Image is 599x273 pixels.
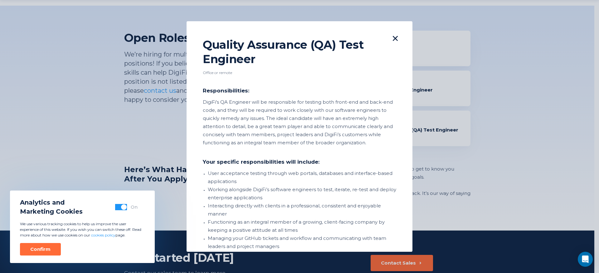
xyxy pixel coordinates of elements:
li: Interacting directly with clients in a professional, consistent and enjoyable manner [208,202,396,218]
li: Functioning as an integral member of a growing, client-facing company by keeping a positive attit... [208,218,396,234]
div: Your specific responsibilities will include: [203,158,396,166]
div: DigiFi's QA Engineer will be responsible for testing both front-end and back-end code, and they w... [203,98,396,147]
p: We use various tracking cookies to help us improve the user experience of this website. If you wi... [20,221,145,238]
span: Marketing Cookies [20,207,83,216]
div: Confirm [30,246,51,252]
span: Analytics and [20,198,83,207]
a: cookies policy [91,233,115,237]
li: Managing your GitHub tickets and workflow and communicating with team leaders and project managers [208,234,396,251]
li: Working alongside DigiFi’s software engineers to test, iterate, re-test and deploy enterprise app... [208,186,396,202]
div: Office or remote [203,70,396,76]
div: Responsibilities: [203,87,396,94]
div: Quality Assurance (QA) Test Engineer [203,37,389,66]
li: User acceptance testing through web portals, databases and interface-based applications [208,169,396,186]
div: On [131,204,138,210]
